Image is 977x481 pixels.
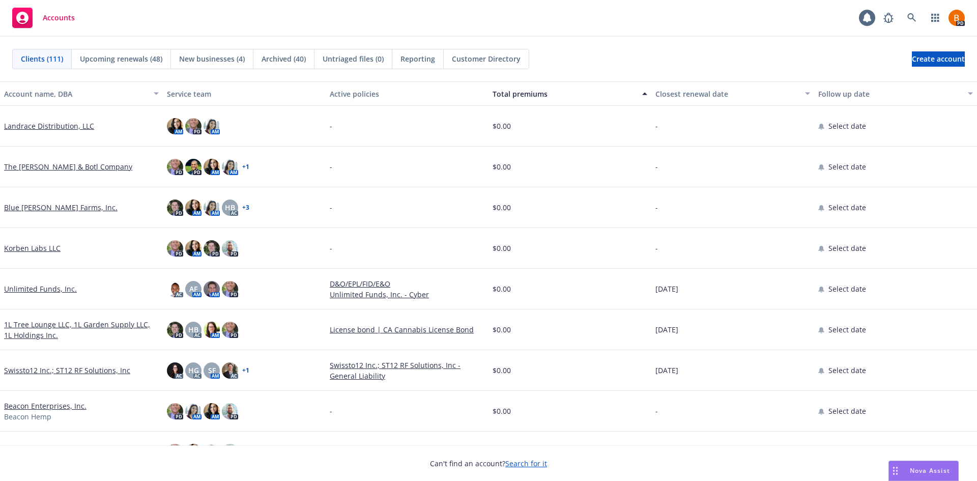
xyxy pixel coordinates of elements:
[167,362,183,379] img: photo
[828,406,866,416] span: Select date
[4,319,159,341] a: 1L Tree Lounge LLC, 1L Garden Supply LLC, 1L Holdings Inc.
[925,8,945,28] a: Switch app
[828,243,866,253] span: Select date
[828,284,866,294] span: Select date
[493,89,636,99] div: Total premiums
[655,161,658,172] span: -
[179,53,245,64] span: New businesses (4)
[222,281,238,297] img: photo
[400,53,435,64] span: Reporting
[4,161,132,172] a: The [PERSON_NAME] & Botl Company
[262,53,306,64] span: Archived (40)
[655,284,678,294] span: [DATE]
[189,284,197,294] span: AF
[655,406,658,416] span: -
[493,406,511,416] span: $0.00
[814,81,977,106] button: Follow up date
[188,324,198,335] span: HB
[222,444,238,460] img: photo
[330,360,484,381] a: Swissto12 Inc.; ST12 RF Solutions, Inc - General Liability
[330,121,332,131] span: -
[185,403,202,419] img: photo
[204,118,220,134] img: photo
[489,81,651,106] button: Total premiums
[493,202,511,213] span: $0.00
[204,159,220,175] img: photo
[878,8,899,28] a: Report a Bug
[8,4,79,32] a: Accounts
[330,406,332,416] span: -
[655,89,799,99] div: Closest renewal date
[188,365,199,376] span: HG
[493,243,511,253] span: $0.00
[651,81,814,106] button: Closest renewal date
[222,159,238,175] img: photo
[225,202,235,213] span: HB
[949,10,965,26] img: photo
[4,401,87,411] a: Beacon Enterprises, Inc.
[167,281,183,297] img: photo
[222,322,238,338] img: photo
[323,53,384,64] span: Untriaged files (0)
[167,403,183,419] img: photo
[493,365,511,376] span: $0.00
[330,278,484,289] a: D&O/EPL/FID/E&O
[452,53,521,64] span: Customer Directory
[167,240,183,257] img: photo
[208,365,216,376] span: SF
[655,365,678,376] span: [DATE]
[912,51,965,67] a: Create account
[4,365,130,376] a: Swissto12 Inc.; ST12 RF Solutions, Inc
[167,89,322,99] div: Service team
[185,444,202,460] img: photo
[330,324,484,335] a: License bond | CA Cannabis License Bond
[167,118,183,134] img: photo
[493,121,511,131] span: $0.00
[4,243,61,253] a: Korben Labs LLC
[167,200,183,216] img: photo
[204,444,220,460] img: photo
[204,281,220,297] img: photo
[655,324,678,335] span: [DATE]
[204,200,220,216] img: photo
[185,118,202,134] img: photo
[4,89,148,99] div: Account name, DBA
[912,49,965,69] span: Create account
[163,81,326,106] button: Service team
[330,89,484,99] div: Active policies
[21,53,63,64] span: Clients (111)
[185,159,202,175] img: photo
[330,243,332,253] span: -
[430,458,547,469] span: Can't find an account?
[242,164,249,170] a: + 1
[4,411,51,422] span: Beacon Hemp
[493,284,511,294] span: $0.00
[222,362,238,379] img: photo
[242,205,249,211] a: + 3
[828,121,866,131] span: Select date
[167,159,183,175] img: photo
[828,161,866,172] span: Select date
[326,81,489,106] button: Active policies
[204,403,220,419] img: photo
[222,403,238,419] img: photo
[655,202,658,213] span: -
[828,324,866,335] span: Select date
[330,289,484,300] a: Unlimited Funds, Inc. - Cyber
[43,14,75,22] span: Accounts
[185,200,202,216] img: photo
[828,202,866,213] span: Select date
[167,444,183,460] img: photo
[204,322,220,338] img: photo
[493,161,511,172] span: $0.00
[655,121,658,131] span: -
[655,243,658,253] span: -
[222,240,238,257] img: photo
[185,240,202,257] img: photo
[4,284,77,294] a: Unlimited Funds, Inc.
[828,365,866,376] span: Select date
[4,202,118,213] a: Blue [PERSON_NAME] Farms, Inc.
[4,121,94,131] a: Landrace Distribution, LLC
[505,459,547,468] a: Search for it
